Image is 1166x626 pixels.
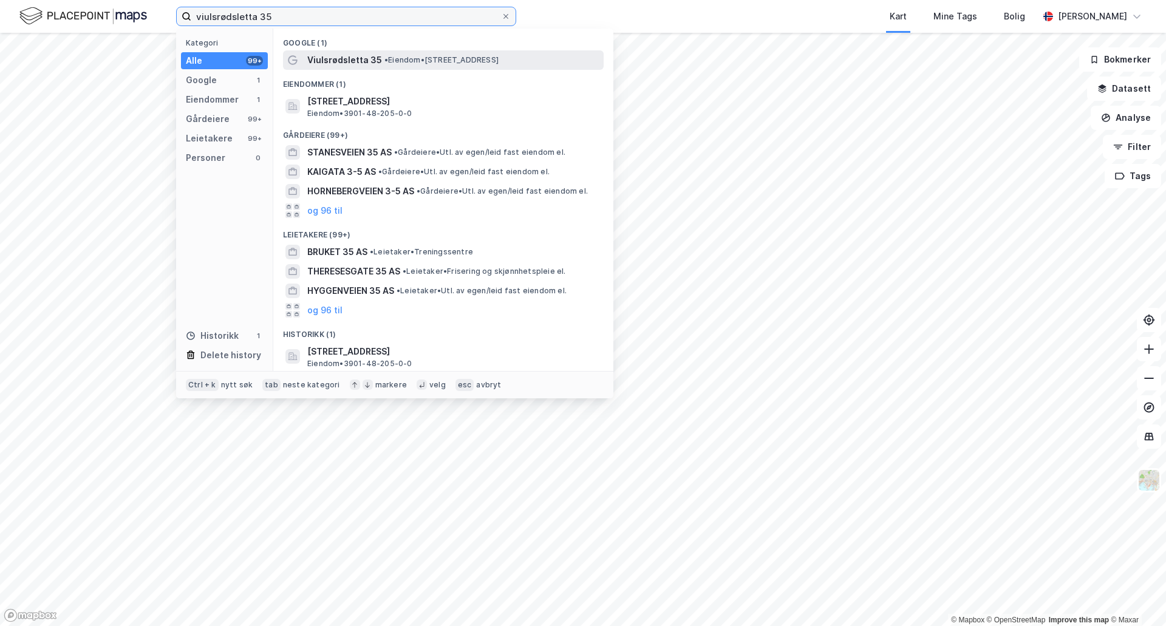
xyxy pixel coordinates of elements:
a: Mapbox [951,616,984,624]
span: BRUKET 35 AS [307,245,367,259]
div: tab [262,379,281,391]
span: KAIGATA 3-5 AS [307,165,376,179]
span: Leietaker • Frisering og skjønnhetspleie el. [403,267,566,276]
div: Mine Tags [933,9,977,24]
div: Delete history [200,348,261,362]
span: Eiendom • [STREET_ADDRESS] [384,55,499,65]
span: Eiendom • 3901-48-205-0-0 [307,359,412,369]
div: 99+ [246,114,263,124]
div: 99+ [246,134,263,143]
div: Google [186,73,217,87]
div: Google (1) [273,29,613,50]
div: nytt søk [221,380,253,390]
iframe: Chat Widget [1105,568,1166,626]
span: Leietaker • Treningssentre [370,247,473,257]
button: og 96 til [307,303,343,318]
span: HYGGENVEIEN 35 AS [307,284,394,298]
a: OpenStreetMap [987,616,1046,624]
span: Gårdeiere • Utl. av egen/leid fast eiendom el. [394,148,565,157]
div: Historikk (1) [273,320,613,342]
button: Tags [1105,164,1161,188]
span: • [384,55,388,64]
span: [STREET_ADDRESS] [307,344,599,359]
div: Bolig [1004,9,1025,24]
span: • [378,167,382,176]
span: Leietaker • Utl. av egen/leid fast eiendom el. [397,286,567,296]
span: STANESVEIEN 35 AS [307,145,392,160]
span: HORNEBERGVEIEN 3-5 AS [307,184,414,199]
span: • [397,286,400,295]
div: 1 [253,331,263,341]
div: 1 [253,95,263,104]
img: logo.f888ab2527a4732fd821a326f86c7f29.svg [19,5,147,27]
div: Personer [186,151,225,165]
div: Eiendommer (1) [273,70,613,92]
a: Mapbox homepage [4,608,57,622]
button: og 96 til [307,203,343,218]
div: Kategori [186,38,268,47]
div: Gårdeiere [186,112,230,126]
div: velg [429,380,446,390]
img: Z [1137,469,1161,492]
div: Ctrl + k [186,379,219,391]
div: markere [375,380,407,390]
button: Bokmerker [1079,47,1161,72]
span: • [370,247,373,256]
div: Leietakere [186,131,233,146]
span: THERESESGATE 35 AS [307,264,400,279]
div: avbryt [476,380,501,390]
div: [PERSON_NAME] [1058,9,1127,24]
div: 0 [253,153,263,163]
span: • [403,267,406,276]
span: • [394,148,398,157]
span: [STREET_ADDRESS] [307,94,599,109]
span: Eiendom • 3901-48-205-0-0 [307,109,412,118]
span: Gårdeiere • Utl. av egen/leid fast eiendom el. [417,186,588,196]
span: • [417,186,420,196]
a: Improve this map [1049,616,1109,624]
div: Historikk [186,328,239,343]
div: 99+ [246,56,263,66]
button: Datasett [1087,77,1161,101]
button: Analyse [1091,106,1161,130]
span: Gårdeiere • Utl. av egen/leid fast eiendom el. [378,167,550,177]
div: Kontrollprogram for chat [1105,568,1166,626]
div: Alle [186,53,202,68]
div: Gårdeiere (99+) [273,121,613,143]
div: Eiendommer [186,92,239,107]
span: Viulsrødsletta 35 [307,53,382,67]
button: Filter [1103,135,1161,159]
div: esc [455,379,474,391]
div: Leietakere (99+) [273,220,613,242]
input: Søk på adresse, matrikkel, gårdeiere, leietakere eller personer [191,7,501,26]
div: Kart [890,9,907,24]
div: neste kategori [283,380,340,390]
div: 1 [253,75,263,85]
